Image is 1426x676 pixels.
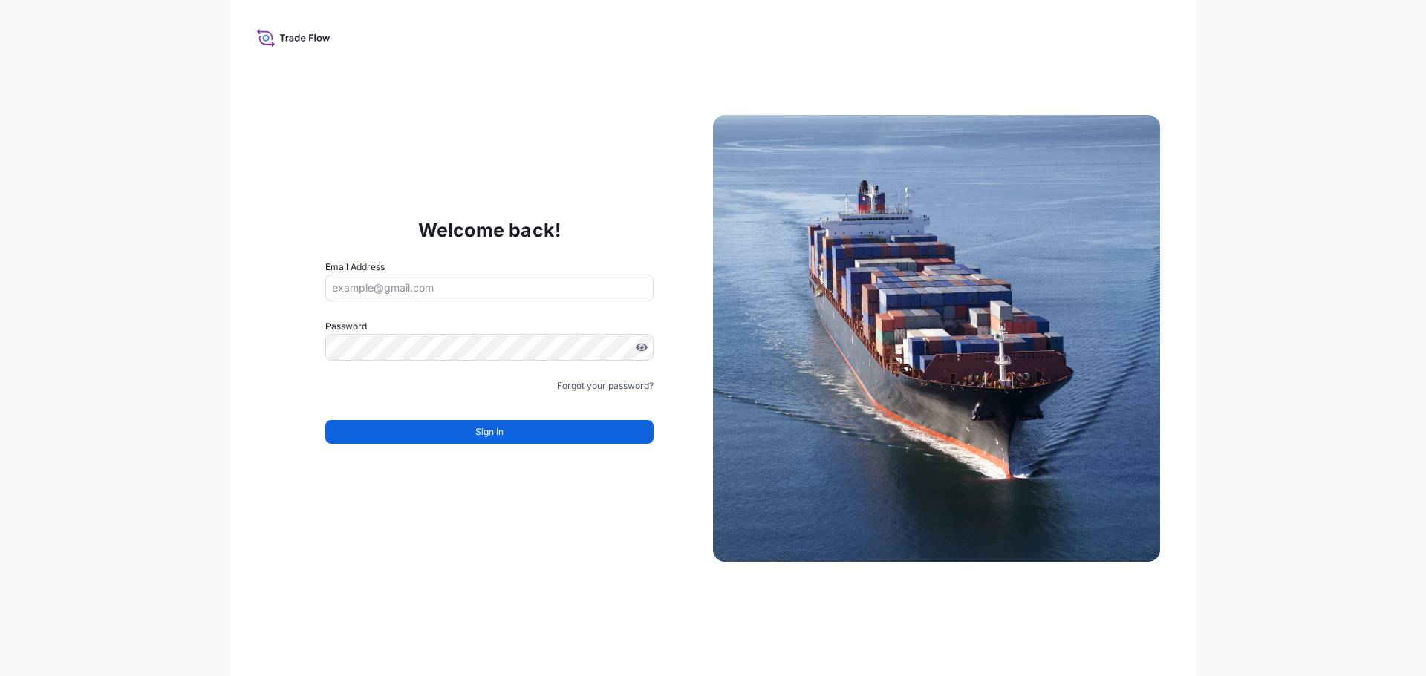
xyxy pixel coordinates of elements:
[325,319,654,334] label: Password
[325,420,654,444] button: Sign In
[325,260,385,275] label: Email Address
[418,218,561,242] p: Welcome back!
[557,378,654,393] a: Forgot your password?
[713,115,1160,562] img: Ship illustration
[636,341,648,353] button: Show password
[475,424,504,439] span: Sign In
[325,275,654,301] input: example@gmail.com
